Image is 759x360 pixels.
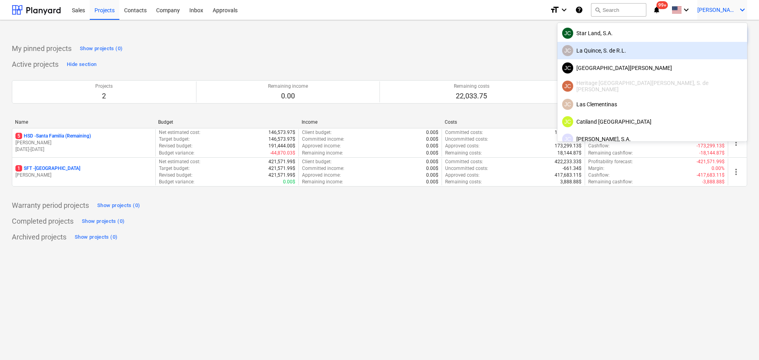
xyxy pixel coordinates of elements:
[562,62,742,74] div: [GEOGRAPHIC_DATA][PERSON_NAME]
[564,119,571,125] span: JC
[562,116,573,127] div: Javier Cattan
[562,134,573,145] div: Javier Cattan
[564,65,571,71] span: JC
[562,134,742,145] div: [PERSON_NAME], S.A.
[562,28,742,39] div: Star Land, S.A.
[562,45,742,56] div: La Quince, S. de R.L.
[719,322,759,360] iframe: Chat Widget
[562,80,742,92] div: Heritage [GEOGRAPHIC_DATA][PERSON_NAME], S. de [PERSON_NAME]
[564,47,571,54] span: JC
[562,45,573,56] div: Javier Cattan
[564,30,571,36] span: JC
[562,116,742,127] div: Catiland [GEOGRAPHIC_DATA]
[564,101,571,107] span: JC
[562,81,573,92] div: Javier Cattan
[564,136,571,142] span: JC
[562,99,573,110] div: Javier Cattan
[562,99,742,110] div: Las Clementinas
[564,83,571,89] span: JC
[562,28,573,39] div: Javier Cattan
[562,62,573,74] div: Javier Cattan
